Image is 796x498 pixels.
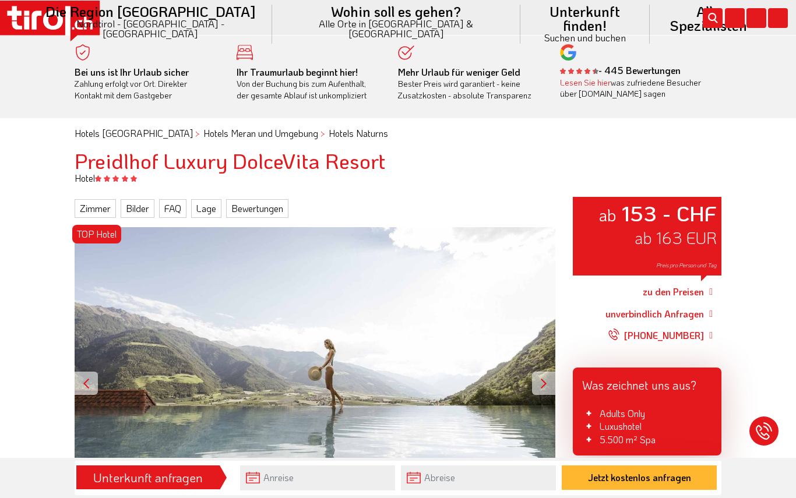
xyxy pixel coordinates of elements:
[656,262,717,269] span: Preis pro Person und Tag
[560,64,681,76] b: - 445 Bewertungen
[605,307,704,321] a: unverbindlich Anfragen
[746,8,766,28] i: Fotogalerie
[401,465,556,490] input: Abreise
[75,127,193,139] a: Hotels [GEOGRAPHIC_DATA]
[75,199,116,218] a: Zimmer
[768,8,788,28] i: Kontakt
[398,66,520,78] b: Mehr Urlaub für weniger Geld
[562,465,717,490] button: Jetzt kostenlos anfragen
[598,204,617,225] small: ab
[560,77,705,100] div: was zufriedene Besucher über [DOMAIN_NAME] sagen
[582,420,712,433] li: Luxushotel
[622,199,717,227] strong: 153 - CHF
[80,468,216,488] div: Unterkunft anfragen
[75,66,219,101] div: Zahlung erfolgt vor Ort. Direkter Kontakt mit dem Gastgeber
[560,77,611,88] a: Lesen Sie hier
[43,19,258,38] small: Nordtirol - [GEOGRAPHIC_DATA] - [GEOGRAPHIC_DATA]
[66,172,730,185] div: Hotel
[191,199,221,218] a: Lage
[237,66,381,101] div: Von der Buchung bis zum Aufenthalt, der gesamte Ablauf ist unkompliziert
[240,465,395,490] input: Anreise
[398,66,543,101] div: Bester Preis wird garantiert - keine Zusatzkosten - absolute Transparenz
[203,127,318,139] a: Hotels Meran und Umgebung
[159,199,186,218] a: FAQ
[608,321,704,350] a: [PHONE_NUMBER]
[286,19,506,38] small: Alle Orte in [GEOGRAPHIC_DATA] & [GEOGRAPHIC_DATA]
[534,33,636,43] small: Suchen und buchen
[237,66,358,78] b: Ihr Traumurlaub beginnt hier!
[121,199,154,218] a: Bilder
[329,127,388,139] a: Hotels Naturns
[226,199,288,218] a: Bewertungen
[725,8,745,28] i: Karte öffnen
[75,66,189,78] b: Bei uns ist Ihr Urlaub sicher
[635,227,717,248] span: ab 163 EUR
[582,433,712,446] li: 5.500 m² Spa
[72,225,121,243] div: TOP Hotel
[582,407,712,420] li: Adults Only
[75,149,721,172] h1: Preidlhof Luxury DolceVita Resort
[643,278,704,307] a: zu den Preisen
[573,368,721,398] div: Was zeichnet uns aus?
